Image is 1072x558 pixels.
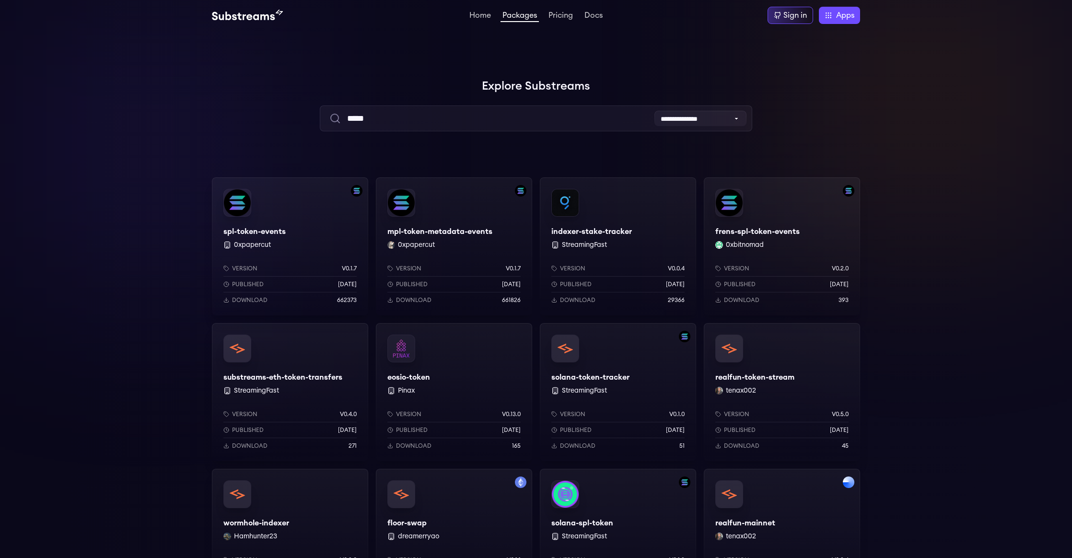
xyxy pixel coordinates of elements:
p: Version [396,410,421,418]
a: Home [467,12,493,21]
p: [DATE] [502,280,521,288]
p: 393 [839,296,849,304]
a: substreams-eth-token-transferssubstreams-eth-token-transfers StreamingFastVersionv0.4.0Published[... [212,323,368,461]
a: Filter by solana networkspl-token-eventsspl-token-events 0xpapercutVersionv0.1.7Published[DATE]Do... [212,177,368,315]
p: Version [724,265,749,272]
p: Download [724,442,759,450]
p: [DATE] [830,426,849,434]
img: Filter by base network [843,477,854,488]
p: 29366 [668,296,685,304]
img: Filter by mainnet network [515,477,526,488]
p: v0.1.7 [342,265,357,272]
a: Pricing [547,12,575,21]
img: Filter by solana network [679,331,690,342]
p: Version [232,410,257,418]
p: [DATE] [666,280,685,288]
p: 51 [679,442,685,450]
h1: Explore Substreams [212,77,860,96]
p: 661826 [502,296,521,304]
button: tenax002 [726,386,756,395]
p: Version [560,265,585,272]
button: StreamingFast [562,532,607,541]
button: StreamingFast [562,240,607,250]
button: 0xbitnomad [726,240,764,250]
p: 165 [512,442,521,450]
p: Published [232,426,264,434]
div: Sign in [783,10,807,21]
p: Version [232,265,257,272]
button: 0xpapercut [398,240,435,250]
p: Published [560,280,592,288]
p: Published [724,426,756,434]
p: Download [724,296,759,304]
p: v0.1.0 [669,410,685,418]
img: Substream's logo [212,10,283,21]
p: Published [724,280,756,288]
p: Version [396,265,421,272]
p: Download [232,296,268,304]
p: [DATE] [502,426,521,434]
img: Filter by solana network [679,477,690,488]
p: Download [560,296,595,304]
p: Version [724,410,749,418]
p: [DATE] [338,280,357,288]
p: Download [396,296,431,304]
img: Filter by solana network [843,185,854,197]
p: 662373 [337,296,357,304]
p: 45 [842,442,849,450]
button: Hamhunter23 [234,532,277,541]
a: Filter by solana networksolana-token-trackersolana-token-tracker StreamingFastVersionv0.1.0Publis... [540,323,696,461]
p: Download [560,442,595,450]
a: Sign in [768,7,813,24]
a: indexer-stake-trackerindexer-stake-tracker StreamingFastVersionv0.0.4Published[DATE]Download29366 [540,177,696,315]
p: v0.5.0 [832,410,849,418]
a: Packages [501,12,539,22]
p: 271 [349,442,357,450]
button: 0xpapercut [234,240,271,250]
p: Published [560,426,592,434]
p: v0.2.0 [832,265,849,272]
button: StreamingFast [562,386,607,395]
p: Published [232,280,264,288]
p: v0.1.7 [506,265,521,272]
a: Docs [583,12,605,21]
p: Version [560,410,585,418]
a: realfun-token-streamrealfun-token-streamtenax002 tenax002Versionv0.5.0Published[DATE]Download45 [704,323,860,461]
button: Pinax [398,386,415,395]
button: dreamerryao [398,532,439,541]
p: [DATE] [830,280,849,288]
button: StreamingFast [234,386,279,395]
a: eosio-tokeneosio-token PinaxVersionv0.13.0Published[DATE]Download165 [376,323,532,461]
p: [DATE] [338,426,357,434]
p: v0.13.0 [502,410,521,418]
p: Download [396,442,431,450]
button: tenax002 [726,532,756,541]
img: Filter by solana network [351,185,362,197]
a: Filter by solana networkfrens-spl-token-eventsfrens-spl-token-events0xbitnomad 0xbitnomadVersionv... [704,177,860,315]
p: [DATE] [666,426,685,434]
p: Published [396,426,428,434]
p: v0.0.4 [668,265,685,272]
a: Filter by solana networkmpl-token-metadata-eventsmpl-token-metadata-events0xpapercut 0xpapercutVe... [376,177,532,315]
p: Download [232,442,268,450]
img: Filter by solana network [515,185,526,197]
p: Published [396,280,428,288]
span: Apps [836,10,854,21]
p: v0.4.0 [340,410,357,418]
